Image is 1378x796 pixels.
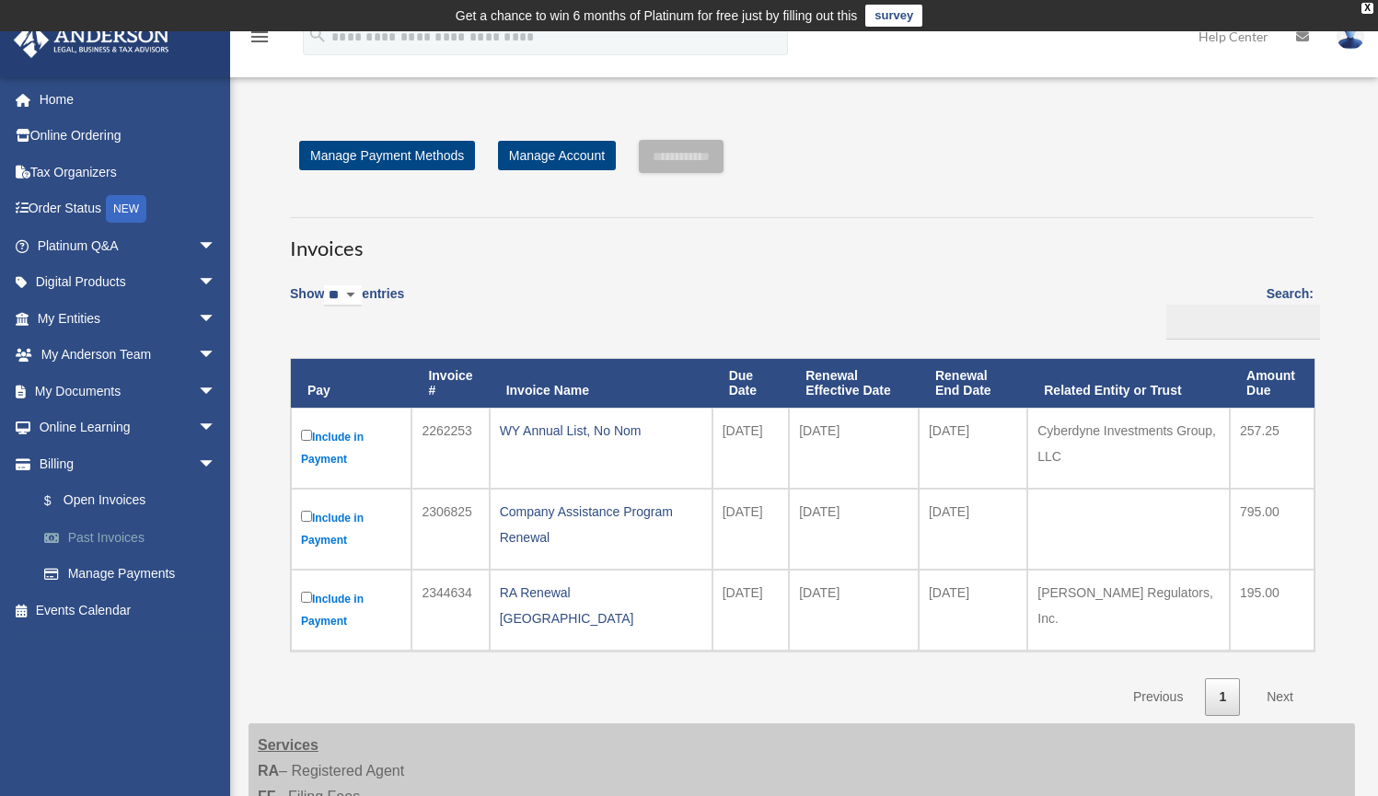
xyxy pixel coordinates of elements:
label: Include in Payment [301,588,401,632]
td: [DATE] [712,408,790,489]
img: Anderson Advisors Platinum Portal [8,22,175,58]
select: Showentries [324,285,362,306]
a: Tax Organizers [13,154,244,190]
input: Search: [1166,305,1320,340]
i: search [307,25,328,45]
div: RA Renewal [GEOGRAPHIC_DATA] [500,580,702,631]
span: arrow_drop_down [198,410,235,447]
a: Past Invoices [26,519,244,556]
td: Cyberdyne Investments Group, LLC [1027,408,1230,489]
a: $Open Invoices [26,482,235,520]
div: WY Annual List, No Nom [500,418,702,444]
input: Include in Payment [301,592,312,603]
strong: Services [258,737,318,753]
a: menu [249,32,271,48]
span: arrow_drop_down [198,264,235,302]
a: Platinum Q&Aarrow_drop_down [13,227,244,264]
span: arrow_drop_down [198,445,235,483]
th: Renewal Effective Date: activate to sort column ascending [789,359,919,409]
td: [DATE] [919,489,1027,570]
a: Previous [1119,678,1197,716]
td: 2306825 [411,489,489,570]
th: Renewal End Date: activate to sort column ascending [919,359,1027,409]
label: Include in Payment [301,507,401,551]
a: My Entitiesarrow_drop_down [13,300,244,337]
a: Manage Account [498,141,616,170]
span: $ [54,490,64,513]
i: menu [249,26,271,48]
input: Include in Payment [301,511,312,522]
a: survey [865,5,922,27]
td: [DATE] [789,408,919,489]
label: Search: [1160,283,1314,340]
a: Events Calendar [13,592,244,629]
td: 195.00 [1230,570,1314,651]
a: 1 [1205,678,1240,716]
td: [DATE] [712,489,790,570]
td: 257.25 [1230,408,1314,489]
img: User Pic [1337,23,1364,50]
input: Include in Payment [301,430,312,441]
a: Manage Payment Methods [299,141,475,170]
label: Show entries [290,283,404,325]
th: Invoice #: activate to sort column ascending [411,359,489,409]
a: Next [1253,678,1307,716]
th: Pay: activate to sort column descending [291,359,411,409]
span: arrow_drop_down [198,300,235,338]
td: [PERSON_NAME] Regulators, Inc. [1027,570,1230,651]
td: [DATE] [919,570,1027,651]
a: Manage Payments [26,556,244,593]
td: 2262253 [411,408,489,489]
div: NEW [106,195,146,223]
a: Order StatusNEW [13,190,244,228]
th: Related Entity or Trust: activate to sort column ascending [1027,359,1230,409]
h3: Invoices [290,217,1314,263]
span: arrow_drop_down [198,227,235,265]
a: Home [13,81,244,118]
strong: RA [258,763,279,779]
a: My Documentsarrow_drop_down [13,373,244,410]
td: [DATE] [789,489,919,570]
span: arrow_drop_down [198,337,235,375]
label: Include in Payment [301,426,401,470]
a: Billingarrow_drop_down [13,445,244,482]
th: Due Date: activate to sort column ascending [712,359,790,409]
div: Company Assistance Program Renewal [500,499,702,550]
div: close [1361,3,1373,14]
th: Invoice Name: activate to sort column ascending [490,359,712,409]
span: arrow_drop_down [198,373,235,410]
a: My Anderson Teamarrow_drop_down [13,337,244,374]
td: [DATE] [712,570,790,651]
td: 2344634 [411,570,489,651]
a: Online Learningarrow_drop_down [13,410,244,446]
div: Get a chance to win 6 months of Platinum for free just by filling out this [456,5,858,27]
th: Amount Due: activate to sort column ascending [1230,359,1314,409]
a: Digital Productsarrow_drop_down [13,264,244,301]
a: Online Ordering [13,118,244,155]
td: 795.00 [1230,489,1314,570]
td: [DATE] [789,570,919,651]
td: [DATE] [919,408,1027,489]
